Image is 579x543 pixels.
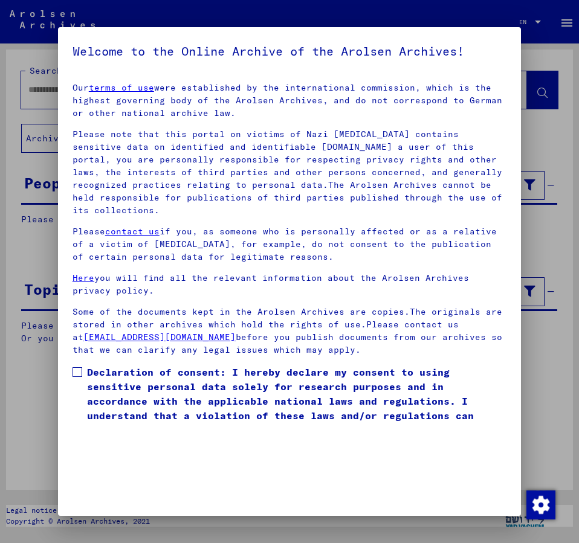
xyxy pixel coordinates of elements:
a: terms of use [89,82,154,93]
a: contact us [105,226,160,237]
p: Please if you, as someone who is personally affected or as a relative of a victim of [MEDICAL_DAT... [73,225,506,263]
a: Here [73,272,94,283]
img: Change consent [526,490,555,519]
a: [EMAIL_ADDRESS][DOMAIN_NAME] [83,332,236,342]
p: Our were established by the international commission, which is the highest governing body of the ... [73,82,506,120]
div: Change consent [526,490,555,519]
span: Declaration of consent: I hereby declare my consent to using sensitive personal data solely for r... [87,365,506,437]
p: you will find all the relevant information about the Arolsen Archives privacy policy. [73,272,506,297]
p: Please note that this portal on victims of Nazi [MEDICAL_DATA] contains sensitive data on identif... [73,128,506,217]
h5: Welcome to the Online Archive of the Arolsen Archives! [73,42,506,61]
p: Some of the documents kept in the Arolsen Archives are copies.The originals are stored in other a... [73,306,506,356]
